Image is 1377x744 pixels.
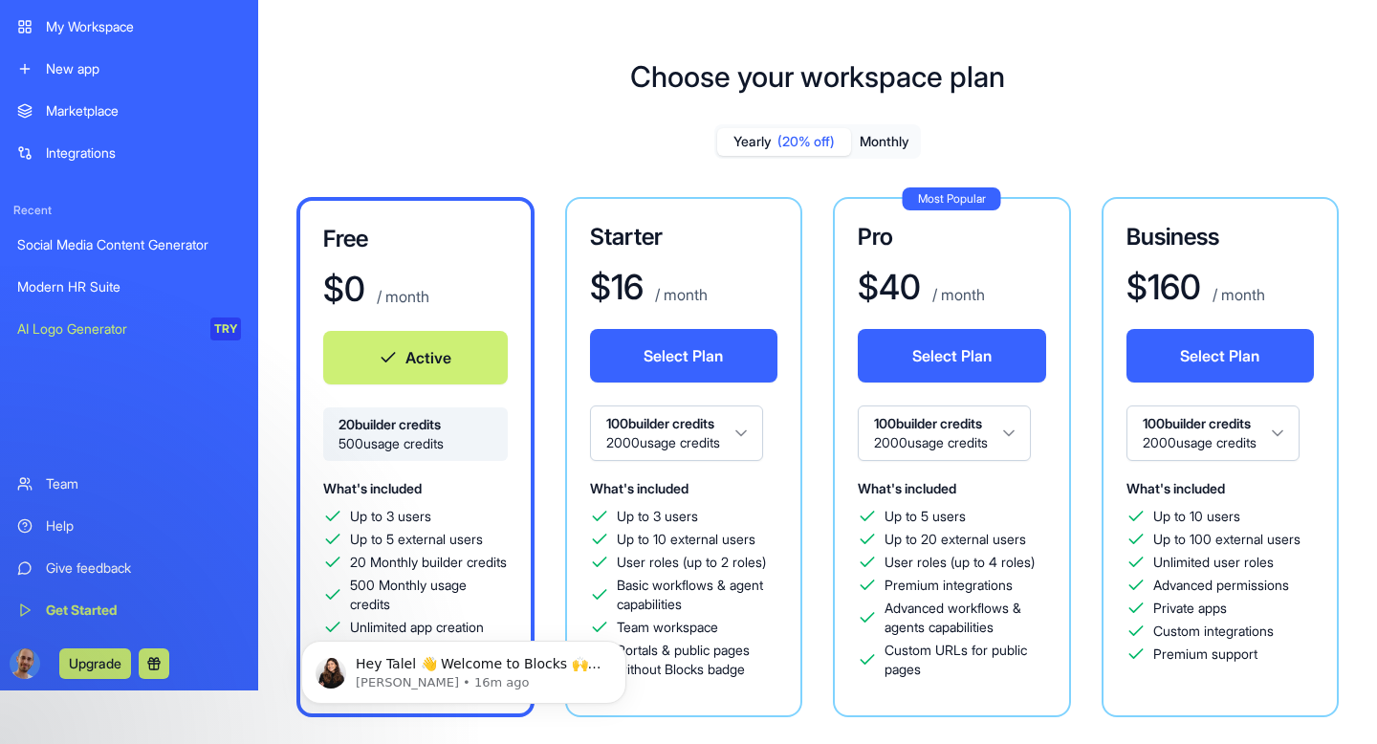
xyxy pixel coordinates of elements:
button: Select Plan [1126,329,1315,383]
div: New app [46,59,241,78]
img: ACg8ocKN8zQ-EUFqYEj9U7VXQAKFyYL4T3H6X0Tet8D5UwAfEDZNIBM0=s96-c [10,648,40,679]
span: Advanced workflows & agents capabilities [885,599,1046,637]
h3: Free [323,224,508,254]
span: Unlimited user roles [1153,553,1274,572]
span: Team workspace [617,618,718,637]
a: Team [6,465,252,503]
span: What's included [323,480,422,496]
span: Premium support [1153,645,1257,664]
span: What's included [858,480,956,496]
span: Portals & public pages without Blocks badge [617,641,778,679]
button: Active [323,331,508,384]
p: / month [651,283,708,306]
h3: Pro [858,222,1046,252]
span: 500 usage credits [339,434,492,453]
a: AI Logo GeneratorTRY [6,310,252,348]
span: Basic workflows & agent capabilities [617,576,778,614]
button: Select Plan [590,329,778,383]
span: Up to 3 users [350,507,431,526]
span: 20 builder credits [339,415,492,434]
span: Advanced permissions [1153,576,1289,595]
div: Marketplace [46,101,241,120]
button: Select Plan [858,329,1046,383]
a: Give feedback [6,549,252,587]
a: My Workspace [6,8,252,46]
p: / month [929,283,985,306]
a: Integrations [6,134,252,172]
button: Upgrade [59,648,131,679]
iframe: Intercom notifications message [273,601,655,734]
span: Custom URLs for public pages [885,641,1046,679]
h1: Choose your workspace plan [630,59,1005,94]
span: Recent [6,203,252,218]
p: / month [1209,283,1265,306]
span: Premium integrations [885,576,1013,595]
div: My Workspace [46,17,241,36]
a: Modern HR Suite [6,268,252,306]
span: Custom integrations [1153,622,1274,641]
span: (20% off) [777,132,835,151]
h1: $ 40 [858,268,921,306]
span: User roles (up to 4 roles) [885,553,1035,572]
div: Give feedback [46,558,241,578]
div: Help [46,516,241,536]
span: Up to 5 users [885,507,966,526]
a: Help [6,507,252,545]
div: Social Media Content Generator [17,235,241,254]
a: Marketplace [6,92,252,130]
div: Team [46,474,241,493]
span: Up to 10 users [1153,507,1240,526]
h3: Business [1126,222,1315,252]
span: User roles (up to 2 roles) [617,553,766,572]
h3: Starter [590,222,778,252]
a: Social Media Content Generator [6,226,252,264]
button: Monthly [851,128,918,156]
h1: $ 0 [323,270,365,308]
span: 20 Monthly builder credits [350,553,507,572]
div: TRY [210,317,241,340]
h1: $ 16 [590,268,644,306]
button: Yearly [717,128,851,156]
div: AI Logo Generator [17,319,197,339]
p: / month [373,285,429,308]
span: Up to 3 users [617,507,698,526]
span: Private apps [1153,599,1227,618]
div: Get Started [46,601,241,620]
span: Up to 100 external users [1153,530,1300,549]
span: What's included [590,480,688,496]
a: New app [6,50,252,88]
h1: $ 160 [1126,268,1201,306]
div: Modern HR Suite [17,277,241,296]
span: What's included [1126,480,1225,496]
span: Up to 5 external users [350,530,483,549]
span: Up to 10 external users [617,530,755,549]
a: Get Started [6,591,252,629]
span: Up to 20 external users [885,530,1026,549]
span: 500 Monthly usage credits [350,576,508,614]
div: Integrations [46,143,241,163]
a: Upgrade [59,653,131,672]
div: Most Popular [903,187,1001,210]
